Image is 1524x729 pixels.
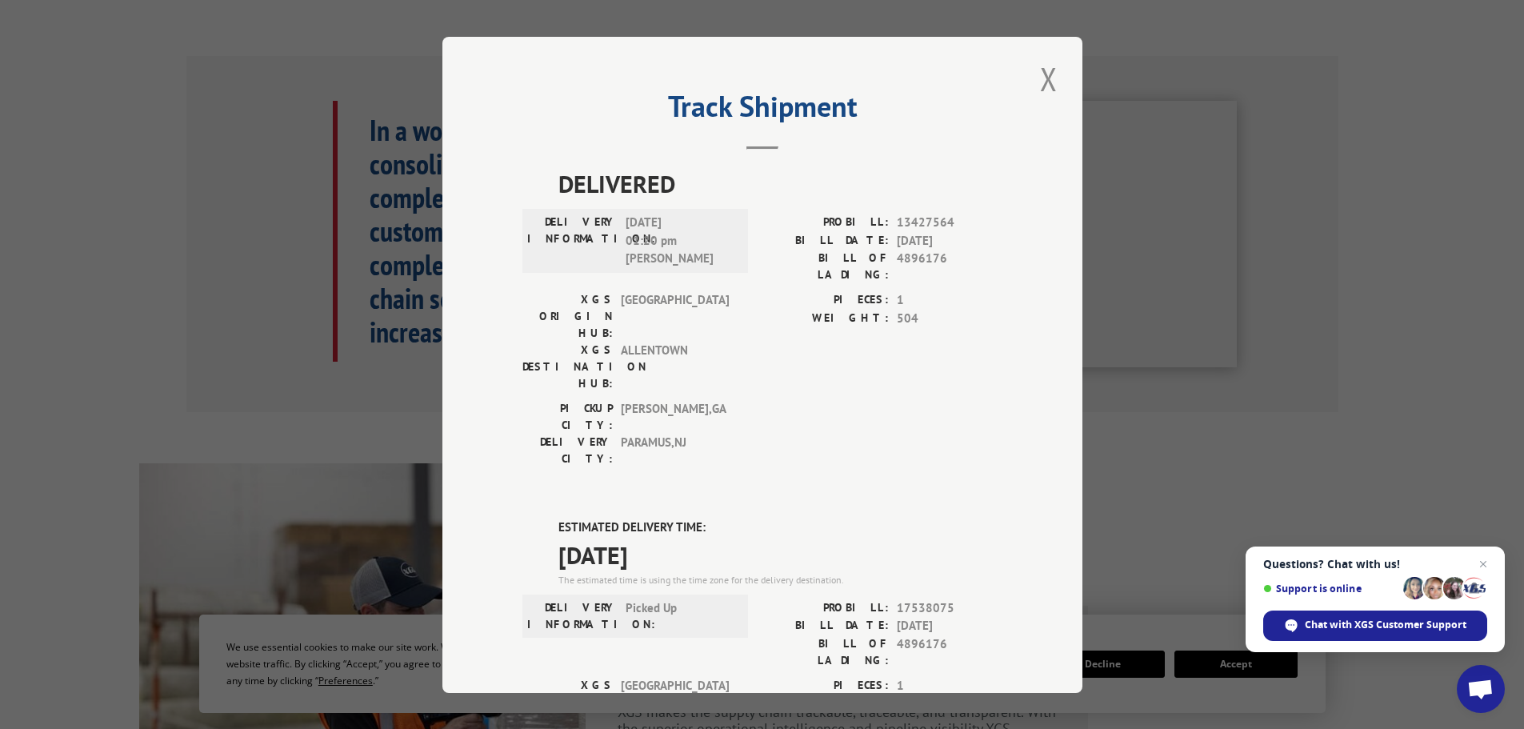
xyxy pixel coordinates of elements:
span: [DATE] [897,617,1002,635]
span: 504 [897,309,1002,327]
span: Chat with XGS Customer Support [1263,611,1487,641]
div: The estimated time is using the time zone for the delivery destination. [558,572,1002,587]
label: PROBILL: [762,214,889,232]
label: ESTIMATED DELIVERY TIME: [558,519,1002,537]
label: XGS ORIGIN HUB: [522,291,613,342]
label: BILL DATE: [762,231,889,250]
label: XGS ORIGIN HUB: [522,676,613,727]
button: Close modal [1035,57,1062,101]
span: 17538075 [897,599,1002,617]
span: 1 [897,291,1002,310]
h2: Track Shipment [522,95,1002,126]
span: [DATE] 01:20 pm [PERSON_NAME] [626,214,734,268]
label: BILL OF LADING: [762,635,889,668]
label: XGS DESTINATION HUB: [522,342,613,392]
label: PICKUP CITY: [522,400,613,434]
label: BILL OF LADING: [762,250,889,283]
span: [PERSON_NAME] , GA [621,400,729,434]
label: DELIVERY INFORMATION: [527,599,618,632]
span: Chat with XGS Customer Support [1305,618,1466,632]
span: [DATE] [897,231,1002,250]
a: Open chat [1457,665,1505,713]
span: PARAMUS , NJ [621,434,729,467]
span: Support is online [1263,583,1398,595]
span: [GEOGRAPHIC_DATA] [621,676,729,727]
span: [DATE] [558,536,1002,572]
label: PIECES: [762,291,889,310]
span: [GEOGRAPHIC_DATA] [621,291,729,342]
label: PIECES: [762,676,889,695]
span: Picked Up [626,599,734,632]
span: DELIVERED [558,166,1002,202]
label: DELIVERY INFORMATION: [527,214,618,268]
label: BILL DATE: [762,617,889,635]
span: 4896176 [897,250,1002,283]
label: WEIGHT: [762,309,889,327]
label: PROBILL: [762,599,889,617]
span: ALLENTOWN [621,342,729,392]
span: Questions? Chat with us! [1263,558,1487,571]
label: DELIVERY CITY: [522,434,613,467]
span: 13427564 [897,214,1002,232]
span: 4896176 [897,635,1002,668]
span: 1 [897,676,1002,695]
